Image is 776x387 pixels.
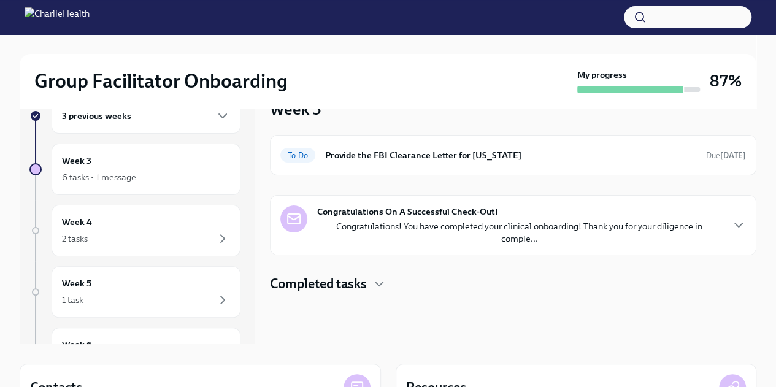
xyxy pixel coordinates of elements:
a: To DoProvide the FBI Clearance Letter for [US_STATE]Due[DATE] [280,145,746,165]
a: Week 42 tasks [29,205,240,256]
h6: Week 4 [62,215,92,229]
div: 3 previous weeks [52,98,240,134]
h6: 3 previous weeks [62,109,131,123]
img: CharlieHealth [25,7,90,27]
strong: Congratulations On A Successful Check-Out! [317,205,498,218]
h6: Provide the FBI Clearance Letter for [US_STATE] [325,148,696,162]
h3: Week 3 [270,98,321,120]
a: Week 36 tasks • 1 message [29,144,240,195]
strong: My progress [577,69,627,81]
a: Week 51 task [29,266,240,318]
div: Completed tasks [270,275,756,293]
span: To Do [280,151,315,160]
h4: Completed tasks [270,275,367,293]
span: Due [706,151,746,160]
span: October 21st, 2025 09:00 [706,150,746,161]
div: 1 task [62,294,83,306]
div: 6 tasks • 1 message [62,171,136,183]
h6: Week 3 [62,154,91,167]
h3: 87% [710,70,742,92]
h6: Week 6 [62,338,92,351]
p: Congratulations! You have completed your clinical onboarding! Thank you for your diligence in com... [317,220,721,245]
div: 2 tasks [62,232,88,245]
h2: Group Facilitator Onboarding [34,69,288,93]
strong: [DATE] [720,151,746,160]
a: Week 6 [29,328,240,379]
h6: Week 5 [62,277,91,290]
